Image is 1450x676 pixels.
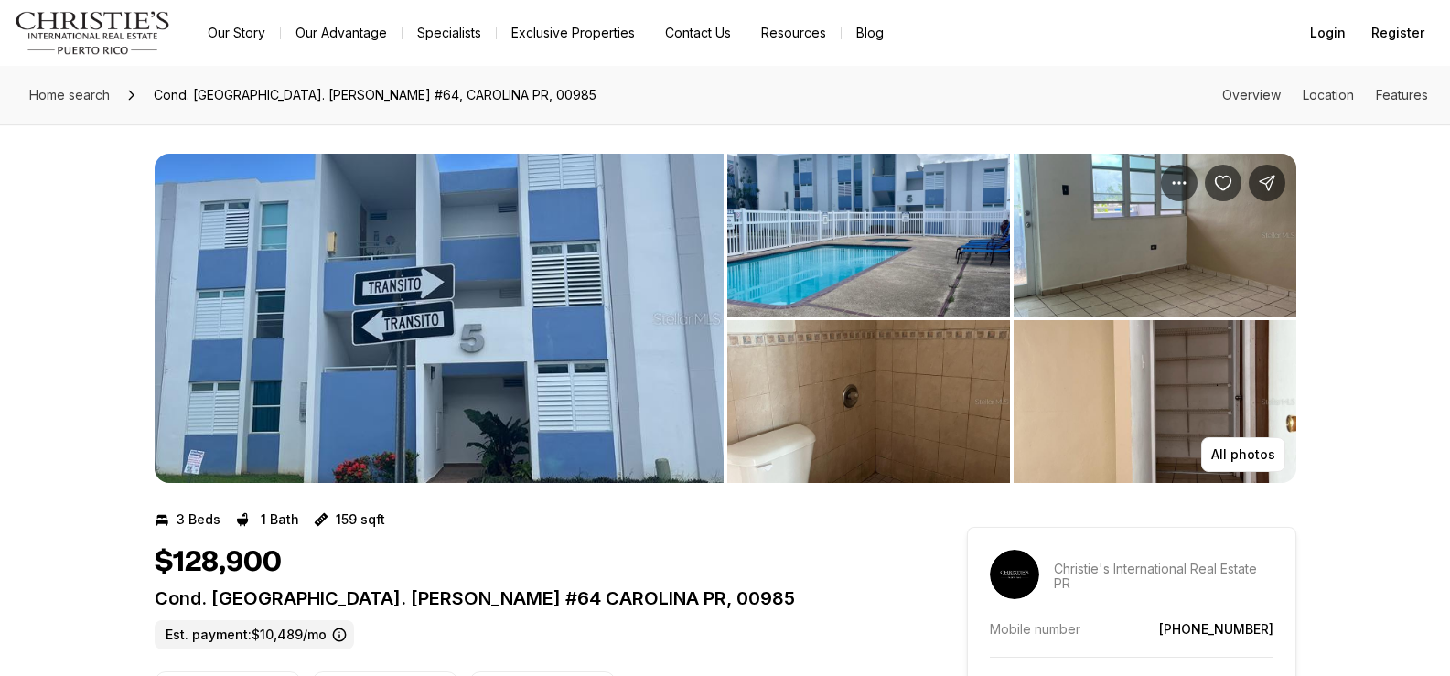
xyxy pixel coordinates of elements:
[1371,26,1424,40] span: Register
[727,154,1296,483] li: 2 of 4
[1360,15,1435,51] button: Register
[1161,165,1198,201] button: Property options
[1201,437,1285,472] button: All photos
[1205,165,1241,201] button: Save Property: Cond. Garden View AVE. CALDERON #64
[1222,88,1428,102] nav: Page section menu
[193,20,280,46] a: Our Story
[1159,621,1273,637] a: [PHONE_NUMBER]
[177,512,220,527] p: 3 Beds
[146,80,604,110] span: Cond. [GEOGRAPHIC_DATA]. [PERSON_NAME] #64, CAROLINA PR, 00985
[155,587,901,609] p: Cond. [GEOGRAPHIC_DATA]. [PERSON_NAME] #64 CAROLINA PR, 00985
[1222,87,1281,102] a: Skip to: Overview
[746,20,841,46] a: Resources
[336,512,385,527] p: 159 sqft
[990,621,1080,637] p: Mobile number
[650,20,746,46] button: Contact Us
[261,512,299,527] p: 1 Bath
[22,80,117,110] a: Home search
[403,20,496,46] a: Specialists
[155,545,282,580] h1: $128,900
[1310,26,1346,40] span: Login
[29,87,110,102] span: Home search
[15,11,171,55] img: logo
[1249,165,1285,201] button: Share Property: Cond. Garden View AVE. CALDERON #64
[1014,320,1296,483] button: View image gallery
[281,20,402,46] a: Our Advantage
[155,154,724,483] li: 1 of 4
[1054,562,1273,591] p: Christie's International Real Estate PR
[1211,447,1275,462] p: All photos
[155,154,724,483] button: View image gallery
[1376,87,1428,102] a: Skip to: Features
[727,154,1010,317] button: View image gallery
[1303,87,1354,102] a: Skip to: Location
[842,20,898,46] a: Blog
[155,154,1296,483] div: Listing Photos
[155,620,354,649] label: Est. payment: $10,489/mo
[1299,15,1357,51] button: Login
[1014,154,1296,317] button: View image gallery
[727,320,1010,483] button: View image gallery
[497,20,650,46] a: Exclusive Properties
